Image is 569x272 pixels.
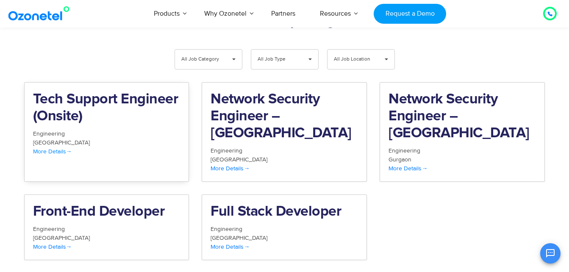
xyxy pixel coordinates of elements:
[540,243,561,264] button: Open chat
[258,50,298,69] span: All Job Type
[334,50,374,69] span: All Job Location
[24,82,189,182] a: Tech Support Engineer (Onsite) Engineering [GEOGRAPHIC_DATA] More Details
[211,225,242,233] span: Engineering
[302,50,318,69] span: ▾
[181,50,222,69] span: All Job Category
[24,194,189,260] a: Front-End Developer Engineering [GEOGRAPHIC_DATA] More Details
[202,82,367,182] a: Network Security Engineer – [GEOGRAPHIC_DATA] Engineering [GEOGRAPHIC_DATA] More Details
[211,147,242,154] span: Engineering
[211,165,250,172] span: More Details
[226,50,242,69] span: ▾
[389,91,536,142] h2: Network Security Engineer – [GEOGRAPHIC_DATA]
[380,82,545,182] a: Network Security Engineer – [GEOGRAPHIC_DATA] Engineering Gurgaon More Details
[211,234,267,241] span: [GEOGRAPHIC_DATA]
[33,234,90,241] span: [GEOGRAPHIC_DATA]
[33,130,65,137] span: Engineering
[33,91,180,125] h2: Tech Support Engineer (Onsite)
[211,156,267,163] span: [GEOGRAPHIC_DATA]
[374,4,446,24] a: Request a Demo
[33,243,72,250] span: More Details
[389,147,420,154] span: Engineering
[33,148,72,155] span: More Details
[389,156,411,163] span: Gurgaon
[33,203,180,220] h2: Front-End Developer
[211,91,358,142] h2: Network Security Engineer – [GEOGRAPHIC_DATA]
[202,194,367,260] a: Full Stack Developer Engineering [GEOGRAPHIC_DATA] More Details
[211,243,250,250] span: More Details
[33,139,90,146] span: [GEOGRAPHIC_DATA]
[211,203,358,220] h2: Full Stack Developer
[389,165,427,172] span: More Details
[33,225,65,233] span: Engineering
[378,50,394,69] span: ▾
